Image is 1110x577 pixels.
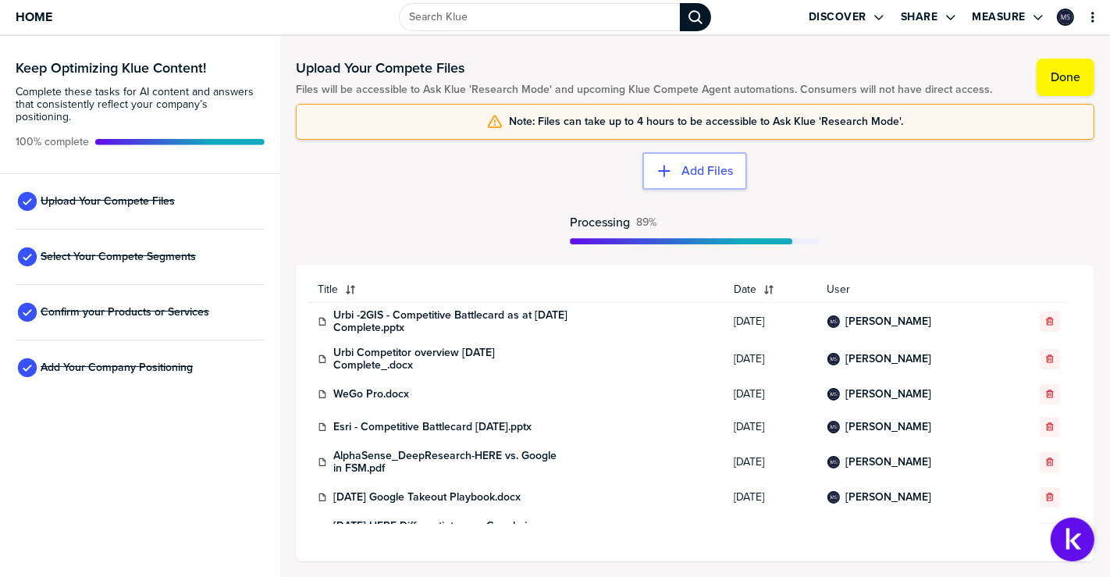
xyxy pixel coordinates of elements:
img: 5d4db0085ffa0daa00f06a3fc5abb92c-sml.png [1058,10,1073,24]
a: [PERSON_NAME] [846,315,932,328]
label: Share [901,10,938,24]
button: Done [1037,59,1094,96]
span: Active [636,216,656,229]
div: Search Klue [680,3,711,31]
span: [DATE] [734,421,808,433]
label: Discover [809,10,866,24]
div: Marta Sobieraj [827,491,840,504]
button: Title [308,277,724,302]
span: Files will be accessible to Ask Klue 'Research Mode' and upcoming Klue Compete Agent automations.... [296,84,992,96]
button: Open Support Center [1051,518,1094,561]
a: [DATE] HERE Differentiators vs Google in MI.docx [333,520,567,545]
span: [DATE] [734,315,808,328]
span: [DATE] [734,388,808,401]
img: 5d4db0085ffa0daa00f06a3fc5abb92c-sml.png [829,458,838,467]
a: [PERSON_NAME] [846,388,932,401]
a: [DATE] Google Takeout Playbook.docx [333,491,521,504]
span: Note: Files can take up to 4 hours to be accessible to Ask Klue 'Research Mode'. [509,116,903,128]
span: [DATE] [734,456,808,468]
span: Upload Your Compete Files [41,195,175,208]
div: Marta Sobieraj [827,388,840,401]
div: Marta Sobieraj [827,315,840,328]
span: Select Your Compete Segments [41,251,196,263]
a: [PERSON_NAME] [846,456,932,468]
button: Add Files [642,152,747,190]
h3: Keep Optimizing Klue Content! [16,61,265,75]
input: Search Klue [399,3,680,31]
div: Marta Sobieraj [1057,9,1074,26]
span: User [827,283,1000,296]
a: Urbi -2GIS - Competitive Battlecard as at [DATE] Complete.pptx [333,309,567,334]
img: 5d4db0085ffa0daa00f06a3fc5abb92c-sml.png [829,317,838,326]
a: Edit Profile [1055,7,1076,27]
label: Done [1051,69,1080,85]
a: [PERSON_NAME] [846,491,932,504]
a: [PERSON_NAME] [846,353,932,365]
a: [PERSON_NAME] [846,421,932,433]
span: Confirm your Products or Services [41,306,209,319]
span: Active [16,136,89,148]
h1: Upload Your Compete Files [296,59,992,77]
img: 5d4db0085ffa0daa00f06a3fc5abb92c-sml.png [829,493,838,502]
a: AlphaSense_DeepResearch-HERE vs. Google in FSM.pdf [333,450,567,475]
span: Date [734,283,756,296]
a: Urbi Competitor overview [DATE] Complete_.docx [333,347,567,372]
span: [DATE] [734,353,808,365]
button: Date [724,277,817,302]
span: Processing [570,215,630,229]
a: WeGo Pro.docx [333,388,409,401]
label: Measure [973,10,1026,24]
a: Esri - Competitive Battlecard [DATE].pptx [333,421,532,433]
div: Marta Sobieraj [827,456,840,468]
label: Add Files [681,163,733,179]
span: Complete these tasks for AI content and answers that consistently reflect your company’s position... [16,86,265,123]
span: Add Your Company Positioning [41,362,193,374]
span: Home [16,10,52,23]
span: [DATE] [734,491,808,504]
img: 5d4db0085ffa0daa00f06a3fc5abb92c-sml.png [829,422,838,432]
img: 5d4db0085ffa0daa00f06a3fc5abb92c-sml.png [829,390,838,399]
div: Marta Sobieraj [827,353,840,365]
div: Marta Sobieraj [827,421,840,433]
img: 5d4db0085ffa0daa00f06a3fc5abb92c-sml.png [829,354,838,364]
span: Title [318,283,338,296]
